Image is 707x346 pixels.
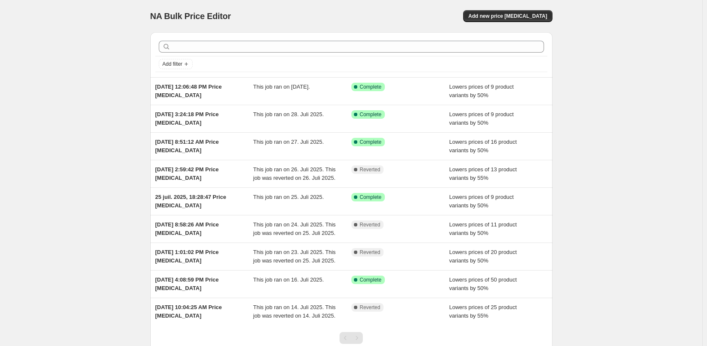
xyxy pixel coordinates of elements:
span: Complete [360,194,381,201]
span: This job ran on 24. Juli 2025. This job was reverted on 25. Juli 2025. [253,221,336,236]
span: Add new price [MEDICAL_DATA] [468,13,547,20]
span: This job ran on 25. Juli 2025. [253,194,324,200]
span: [DATE] 10:04:25 AM Price [MEDICAL_DATA] [155,304,222,319]
span: Complete [360,84,381,90]
span: Lowers prices of 9 product variants by 50% [449,111,514,126]
span: [DATE] 2:59:42 PM Price [MEDICAL_DATA] [155,166,219,181]
span: Lowers prices of 50 product variants by 50% [449,276,517,291]
span: [DATE] 4:08:59 PM Price [MEDICAL_DATA] [155,276,219,291]
span: Complete [360,139,381,145]
span: Lowers prices of 9 product variants by 50% [449,84,514,98]
span: This job ran on 16. Juli 2025. [253,276,324,283]
span: [DATE] 8:58:26 AM Price [MEDICAL_DATA] [155,221,219,236]
span: [DATE] 8:51:12 AM Price [MEDICAL_DATA] [155,139,219,153]
span: Lowers prices of 13 product variants by 55% [449,166,517,181]
button: Add new price [MEDICAL_DATA] [463,10,552,22]
span: This job ran on 27. Juli 2025. [253,139,324,145]
span: [DATE] 3:24:18 PM Price [MEDICAL_DATA] [155,111,219,126]
span: Complete [360,276,381,283]
span: NA Bulk Price Editor [150,11,231,21]
span: Reverted [360,166,381,173]
span: Add filter [163,61,182,67]
span: This job ran on 28. Juli 2025. [253,111,324,117]
span: This job ran on [DATE]. [253,84,310,90]
span: [DATE] 12:06:48 PM Price [MEDICAL_DATA] [155,84,222,98]
span: Lowers prices of 25 product variants by 55% [449,304,517,319]
span: 25 juil. 2025, 18:28:47 Price [MEDICAL_DATA] [155,194,226,209]
span: Lowers prices of 11 product variants by 50% [449,221,517,236]
span: Lowers prices of 9 product variants by 50% [449,194,514,209]
span: Reverted [360,304,381,311]
span: This job ran on 14. Juli 2025. This job was reverted on 14. Juli 2025. [253,304,336,319]
span: This job ran on 23. Juli 2025. This job was reverted on 25. Juli 2025. [253,249,336,264]
span: Lowers prices of 20 product variants by 50% [449,249,517,264]
span: Complete [360,111,381,118]
button: Add filter [159,59,193,69]
span: Reverted [360,221,381,228]
span: Reverted [360,249,381,256]
span: [DATE] 1:01:02 PM Price [MEDICAL_DATA] [155,249,219,264]
span: This job ran on 26. Juli 2025. This job was reverted on 26. Juli 2025. [253,166,336,181]
span: Lowers prices of 16 product variants by 50% [449,139,517,153]
nav: Pagination [340,332,363,344]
